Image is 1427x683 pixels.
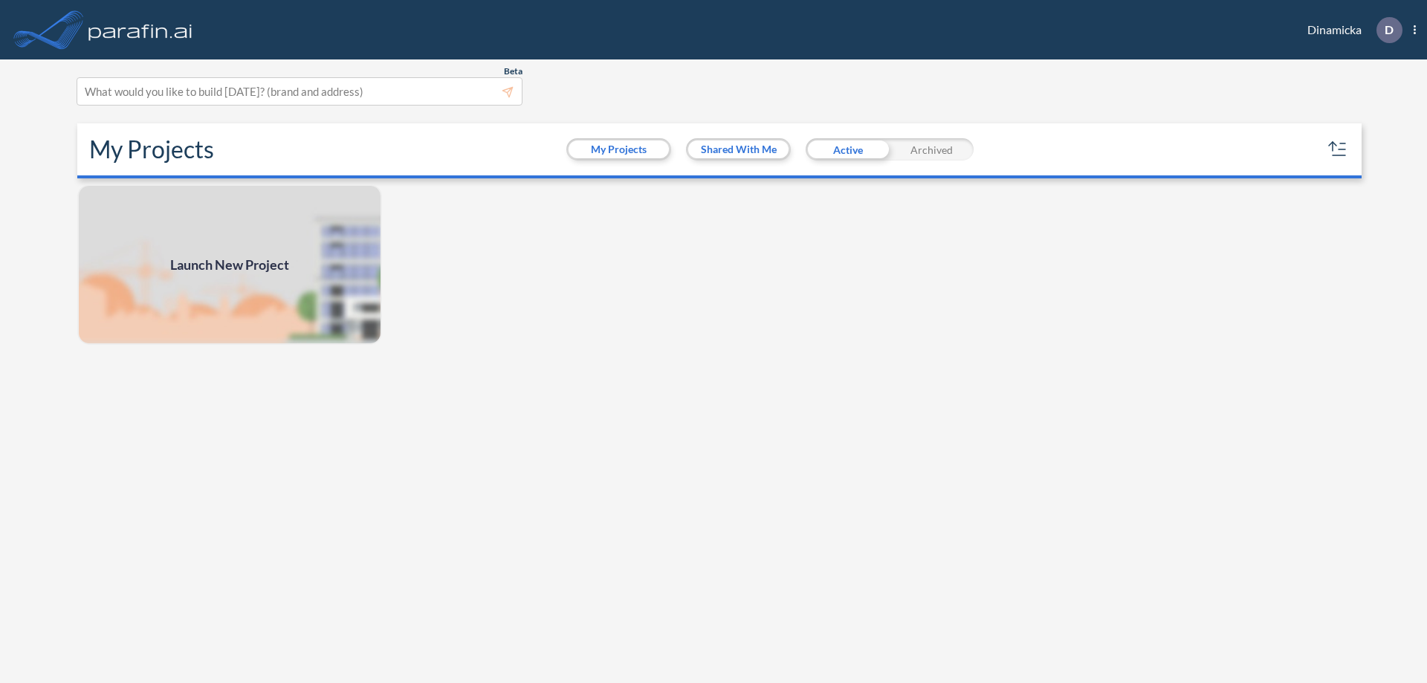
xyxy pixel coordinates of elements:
[1285,17,1416,43] div: Dinamicka
[1326,137,1350,161] button: sort
[77,184,382,345] a: Launch New Project
[890,138,974,161] div: Archived
[688,140,789,158] button: Shared With Me
[504,65,522,77] span: Beta
[569,140,669,158] button: My Projects
[77,184,382,345] img: add
[1385,23,1394,36] p: D
[85,15,195,45] img: logo
[170,255,289,275] span: Launch New Project
[806,138,890,161] div: Active
[89,135,214,164] h2: My Projects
